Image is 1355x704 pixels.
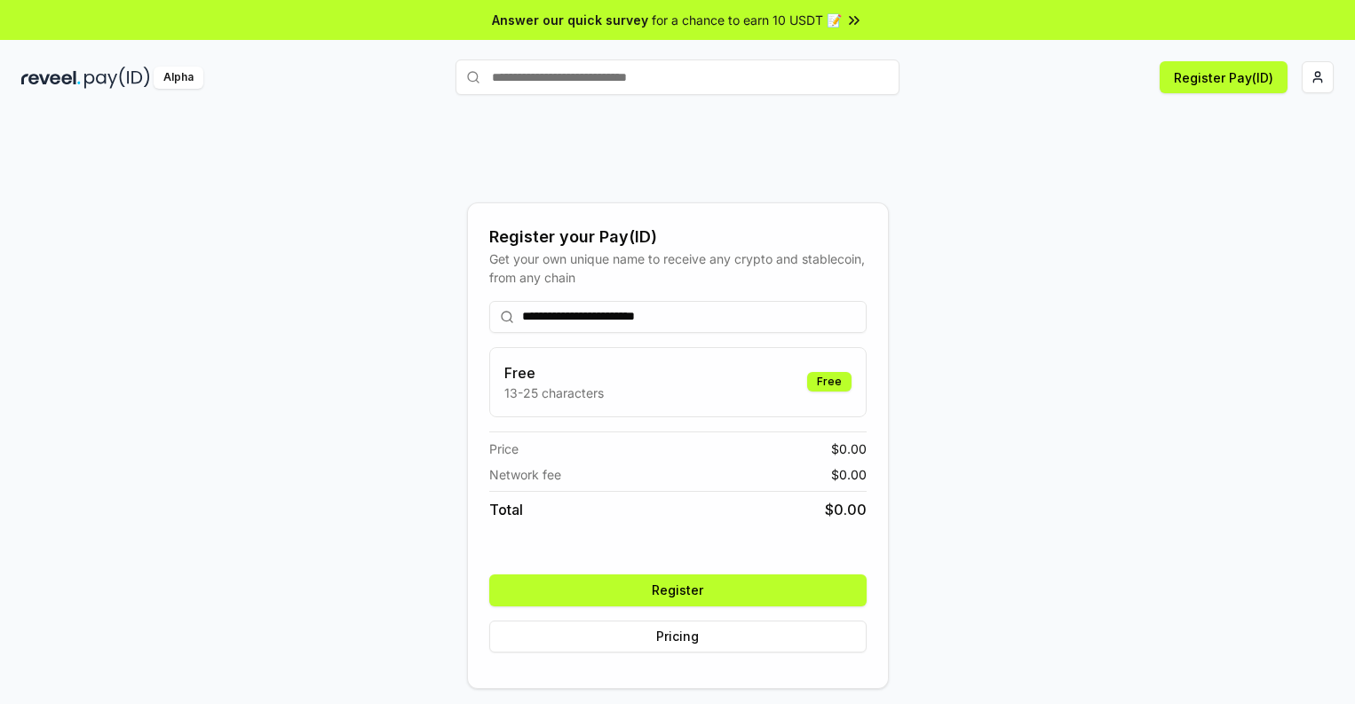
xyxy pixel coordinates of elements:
[489,439,519,458] span: Price
[831,465,867,484] span: $ 0.00
[492,11,648,29] span: Answer our quick survey
[489,465,561,484] span: Network fee
[489,574,867,606] button: Register
[154,67,203,89] div: Alpha
[825,499,867,520] span: $ 0.00
[489,621,867,653] button: Pricing
[831,439,867,458] span: $ 0.00
[504,362,604,384] h3: Free
[489,225,867,249] div: Register your Pay(ID)
[1160,61,1288,93] button: Register Pay(ID)
[84,67,150,89] img: pay_id
[807,372,852,392] div: Free
[504,384,604,402] p: 13-25 characters
[489,499,523,520] span: Total
[21,67,81,89] img: reveel_dark
[652,11,842,29] span: for a chance to earn 10 USDT 📝
[489,249,867,287] div: Get your own unique name to receive any crypto and stablecoin, from any chain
